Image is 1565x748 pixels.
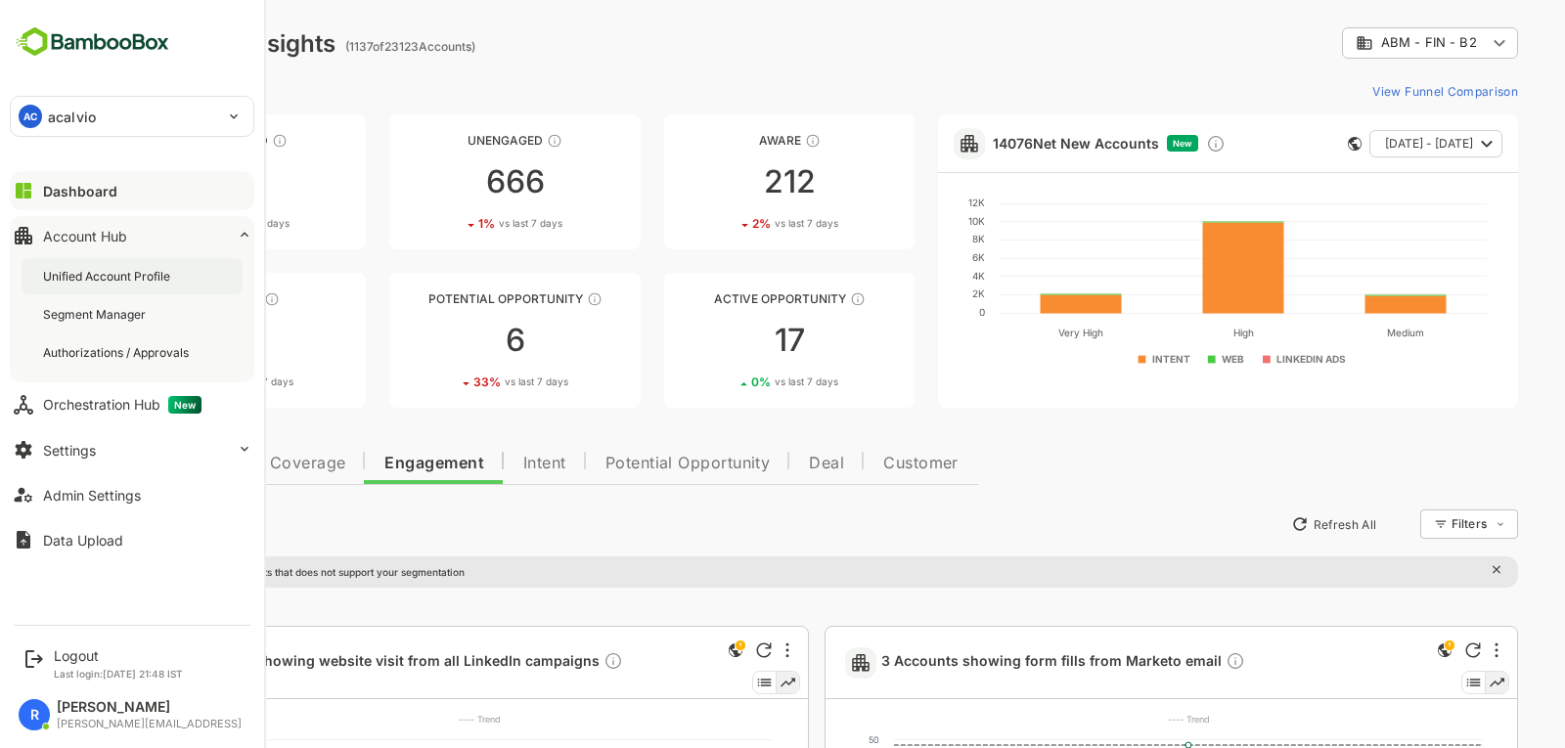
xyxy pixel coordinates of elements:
a: Active OpportunityThese accounts have open opportunities which might be at any of the Sales Stage... [596,273,846,408]
div: 33 % [405,374,500,389]
div: Filters [1383,516,1418,531]
div: 0 % [683,374,770,389]
div: Unengaged [321,133,571,148]
div: Data Upload [43,532,123,549]
text: ---- Trend [1099,714,1141,725]
span: Deal [740,456,776,471]
button: Dashboard [10,171,254,210]
div: 6 [321,325,571,356]
div: Description not present [535,651,555,674]
div: This is a global insight. Segment selection is not applicable for this view [1364,638,1388,665]
text: 8K [904,233,917,244]
span: ABM - FIN - B2 [1313,35,1408,50]
ag: ( 1137 of 23123 Accounts) [277,39,407,54]
span: New [168,396,201,414]
a: UnengagedThese accounts have not shown enough engagement and need nurturing6661%vs last 7 days [321,114,571,249]
div: [PERSON_NAME] [57,699,242,716]
div: ABM - FIN - B2 [1274,24,1450,63]
div: Engaged [47,291,297,306]
button: Refresh All [1214,508,1317,540]
div: These accounts have just entered the buying cycle and need further nurturing [737,133,752,149]
span: Data Quality and Coverage [67,456,277,471]
div: Dashboard [43,183,117,199]
text: 12K [900,197,917,208]
a: Potential OpportunityThese accounts are MQAs and can be passed on to Inside Sales633%vs last 7 days [321,273,571,408]
div: These accounts have not been engaged with for a defined time period [203,133,219,149]
div: Refresh [688,642,703,658]
a: 14076Net New Accounts [924,135,1091,152]
span: 3 Accounts showing form fills from Marketo email [813,651,1177,674]
div: [PERSON_NAME][EMAIL_ADDRESS] [57,718,242,730]
div: This is a global insight. Segment selection is not applicable for this view [655,638,679,665]
button: Account Hub [10,216,254,255]
div: Description not present [1157,651,1177,674]
p: acalvio [48,107,96,127]
div: More [1426,642,1430,658]
button: Admin Settings [10,475,254,514]
a: EngagedThese accounts are warm, further nurturing would qualify them to MQAs4953%vs last 7 days [47,273,297,408]
img: BambooboxFullLogoMark.5f36c76dfaba33ec1ec1367b70bb1252.svg [10,23,175,61]
button: Settings [10,430,254,469]
span: vs last 7 days [706,216,770,231]
span: Customer [815,456,890,471]
div: ACacalvio [11,97,253,136]
span: 11 Accounts showing website visit from all LinkedIn campaigns [104,651,555,674]
div: 53 % [131,374,225,389]
div: 187 [47,166,297,198]
div: These accounts have open opportunities which might be at any of the Sales Stages [782,291,797,307]
span: Potential Opportunity [537,456,702,471]
div: 2 % [684,216,770,231]
div: Settings [43,442,96,459]
div: Account Hub [43,228,127,244]
div: Discover new ICP-fit accounts showing engagement — via intent surges, anonymous website visits, L... [1138,134,1157,154]
div: These accounts are warm, further nurturing would qualify them to MQAs [196,291,211,307]
text: 80 [90,734,102,745]
text: Very High [990,327,1035,339]
text: 4K [904,270,917,282]
button: View Funnel Comparison [1296,75,1450,107]
span: vs last 7 days [157,216,221,231]
text: High [1165,327,1185,339]
div: Active Opportunity [596,291,846,306]
span: New [1104,138,1124,149]
div: AC [19,105,42,128]
div: Authorizations / Approvals [43,344,193,361]
a: 3 Accounts showing form fills from Marketo emailDescription not present [813,651,1185,674]
div: ABM - FIN - B2 [1287,34,1418,52]
span: vs last 7 days [430,216,494,231]
div: Unreached [47,133,297,148]
div: Dashboard Insights [47,29,267,58]
button: Data Upload [10,520,254,559]
button: Orchestration HubNew [10,385,254,424]
text: 10K [900,215,917,227]
p: There are global insights that does not support your segmentation [85,566,396,578]
button: New Insights [47,506,190,542]
div: 2 % [135,216,221,231]
div: Refresh [1397,642,1412,658]
text: 50 [800,734,811,745]
div: Aware [596,133,846,148]
div: Filters [1381,506,1450,542]
a: 11 Accounts showing website visit from all LinkedIn campaignsDescription not present [104,651,562,674]
div: More [717,642,721,658]
div: R [19,699,50,730]
span: [DATE] - [DATE] [1317,131,1405,156]
div: 49 [47,325,297,356]
a: UnreachedThese accounts have not been engaged with for a defined time period1872%vs last 7 days [47,114,297,249]
span: vs last 7 days [436,374,500,389]
span: Engagement [316,456,416,471]
div: 17 [596,325,846,356]
text: Medium [1319,327,1356,338]
div: This card does not support filter and segments [1279,137,1293,151]
span: vs last 7 days [161,374,225,389]
div: 1 % [410,216,494,231]
div: Unified Account Profile [43,268,174,285]
text: 2K [904,287,917,299]
text: ---- Trend [390,714,432,725]
button: [DATE] - [DATE] [1301,130,1434,157]
div: 212 [596,166,846,198]
div: 666 [321,166,571,198]
span: Intent [455,456,498,471]
div: These accounts are MQAs and can be passed on to Inside Sales [518,291,534,307]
